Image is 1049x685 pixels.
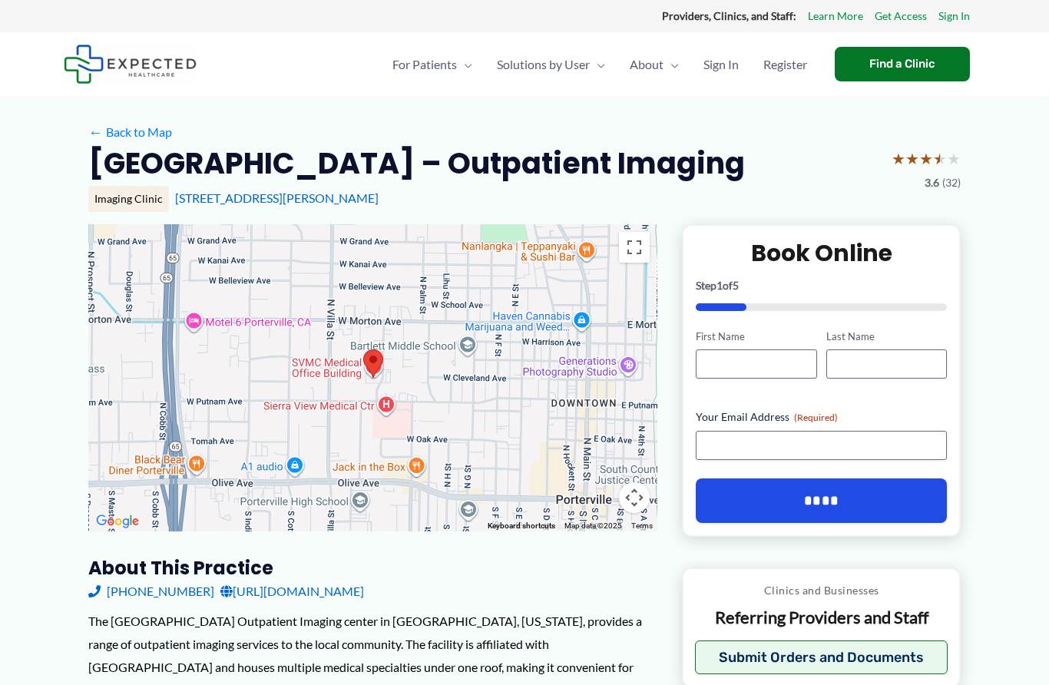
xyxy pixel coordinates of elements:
span: Menu Toggle [663,38,679,91]
a: [URL][DOMAIN_NAME] [220,580,364,603]
span: (Required) [794,412,838,423]
a: Terms (opens in new tab) [631,521,653,530]
img: Expected Healthcare Logo - side, dark font, small [64,45,197,84]
a: Open this area in Google Maps (opens a new window) [92,511,143,531]
span: ★ [905,144,919,173]
p: Step of [696,280,947,291]
a: Get Access [875,6,927,26]
span: Menu Toggle [590,38,605,91]
nav: Primary Site Navigation [380,38,819,91]
span: ← [88,124,103,139]
a: ←Back to Map [88,121,172,144]
a: AboutMenu Toggle [617,38,691,91]
h3: About this practice [88,556,657,580]
label: Last Name [826,329,947,344]
a: [STREET_ADDRESS][PERSON_NAME] [175,190,379,205]
strong: Providers, Clinics, and Staff: [662,9,796,22]
span: ★ [892,144,905,173]
button: Submit Orders and Documents [695,640,948,674]
div: Imaging Clinic [88,186,169,212]
span: Menu Toggle [457,38,472,91]
h2: [GEOGRAPHIC_DATA] – Outpatient Imaging [88,144,745,182]
label: Your Email Address [696,409,947,425]
p: Referring Providers and Staff [695,607,948,629]
span: ★ [919,144,933,173]
a: Learn More [808,6,863,26]
span: ★ [933,144,947,173]
span: 1 [716,279,723,292]
span: Sign In [703,38,739,91]
p: Clinics and Businesses [695,581,948,601]
span: About [630,38,663,91]
span: Register [763,38,807,91]
a: Find a Clinic [835,47,970,81]
span: Map data ©2025 [564,521,622,530]
span: Solutions by User [497,38,590,91]
a: Sign In [938,6,970,26]
span: ★ [947,144,961,173]
button: Map camera controls [619,482,650,513]
a: Sign In [691,38,751,91]
a: Register [751,38,819,91]
a: [PHONE_NUMBER] [88,580,214,603]
label: First Name [696,329,816,344]
a: For PatientsMenu Toggle [380,38,485,91]
h2: Book Online [696,238,947,268]
button: Keyboard shortcuts [488,521,555,531]
span: For Patients [392,38,457,91]
img: Google [92,511,143,531]
a: Solutions by UserMenu Toggle [485,38,617,91]
span: 3.6 [925,173,939,193]
button: Toggle fullscreen view [619,232,650,263]
span: (32) [942,173,961,193]
span: 5 [733,279,739,292]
